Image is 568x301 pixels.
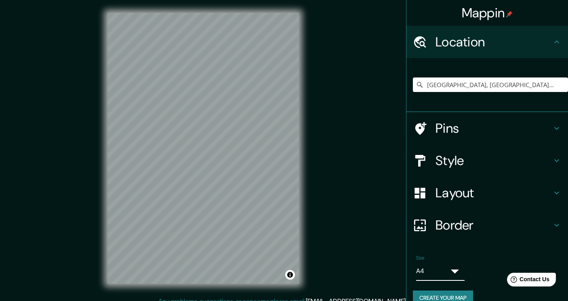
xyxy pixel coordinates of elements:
[435,217,552,233] h4: Border
[462,5,513,21] h4: Mappin
[107,13,299,284] canvas: Map
[435,185,552,201] h4: Layout
[285,270,295,280] button: Toggle attribution
[435,120,552,136] h4: Pins
[506,11,513,17] img: pin-icon.png
[435,34,552,50] h4: Location
[435,153,552,169] h4: Style
[416,265,445,278] div: A4
[496,270,559,292] iframe: Help widget launcher
[416,255,425,261] label: Size
[413,77,568,92] input: Pick your city or area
